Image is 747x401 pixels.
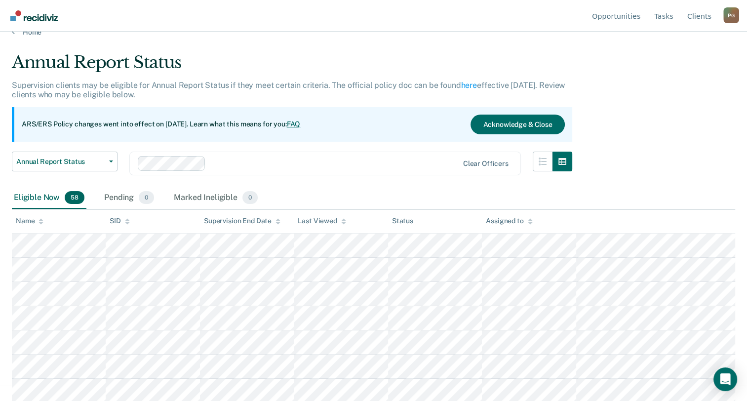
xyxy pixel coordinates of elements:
span: 0 [242,191,258,204]
div: Name [16,217,43,225]
button: Acknowledge & Close [471,115,564,134]
a: here [461,80,477,90]
p: Supervision clients may be eligible for Annual Report Status if they meet certain criteria. The o... [12,80,565,99]
button: Profile dropdown button [723,7,739,23]
div: Pending0 [102,187,156,209]
a: FAQ [287,120,301,128]
span: 58 [65,191,84,204]
div: Marked Ineligible0 [172,187,260,209]
div: Assigned to [486,217,532,225]
div: Last Viewed [298,217,346,225]
img: Recidiviz [10,10,58,21]
span: 0 [139,191,154,204]
a: Home [12,28,735,37]
button: Annual Report Status [12,152,118,171]
div: SID [110,217,130,225]
div: Open Intercom Messenger [713,367,737,391]
div: Eligible Now58 [12,187,86,209]
div: Supervision End Date [204,217,280,225]
p: ARS/ERS Policy changes went into effect on [DATE]. Learn what this means for you: [22,120,300,129]
span: Annual Report Status [16,158,105,166]
div: P G [723,7,739,23]
div: Status [392,217,413,225]
div: Clear officers [463,160,509,168]
div: Annual Report Status [12,52,572,80]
